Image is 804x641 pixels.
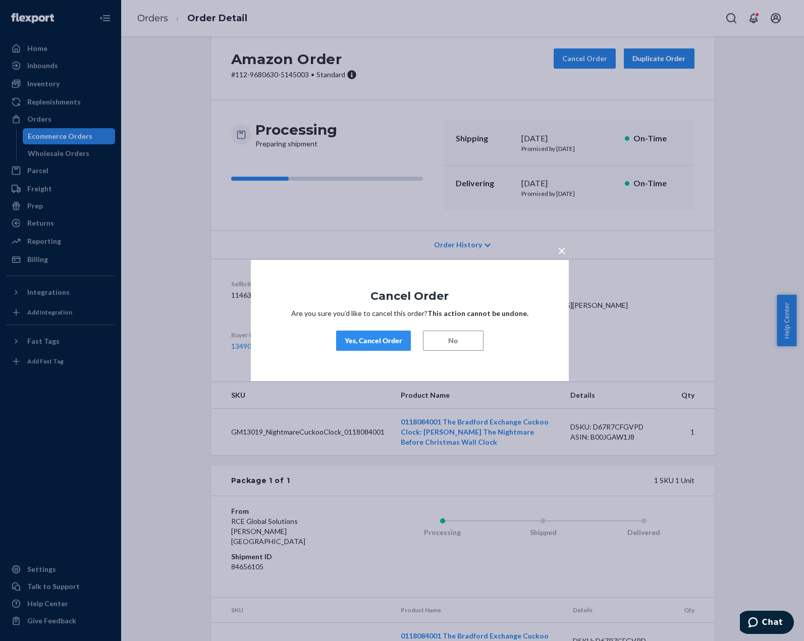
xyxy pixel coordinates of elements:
[740,611,794,636] iframe: Opens a widget where you can chat to one of our agents
[423,331,484,351] button: No
[336,331,411,351] button: Yes, Cancel Order
[345,336,402,346] div: Yes, Cancel Order
[281,308,539,318] p: Are you sure you’d like to cancel this order?
[427,309,528,317] strong: This action cannot be undone.
[281,290,539,302] h1: Cancel Order
[558,242,566,259] span: ×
